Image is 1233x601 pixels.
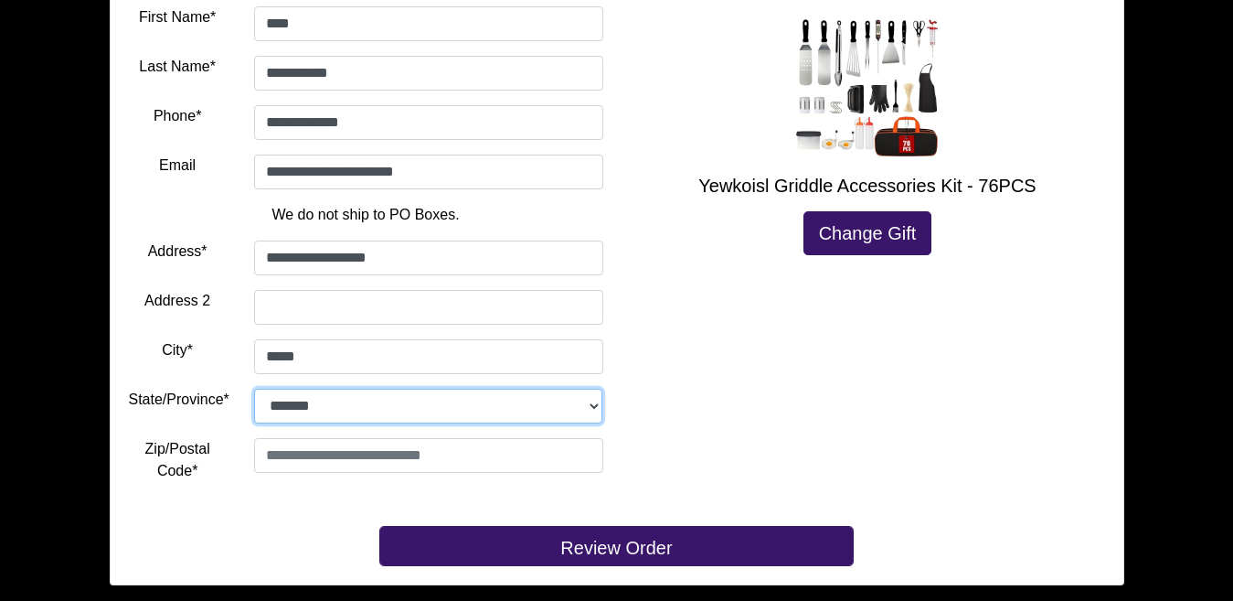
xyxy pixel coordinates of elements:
label: First Name* [139,6,216,28]
label: Last Name* [139,56,216,78]
img: Yewkoisl Griddle Accessories Kit - 76PCS [794,14,941,160]
label: Zip/Postal Code* [129,438,227,482]
h5: Yewkoisl Griddle Accessories Kit - 76PCS [631,175,1105,197]
p: We do not ship to PO Boxes. [143,204,590,226]
a: Change Gift [803,211,932,255]
label: Address 2 [144,290,210,312]
label: Phone* [154,105,202,127]
label: Address* [148,241,207,263]
label: Email [159,155,196,177]
label: State/Province* [129,389,229,411]
button: Review Order [379,526,854,566]
label: City* [162,339,193,361]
